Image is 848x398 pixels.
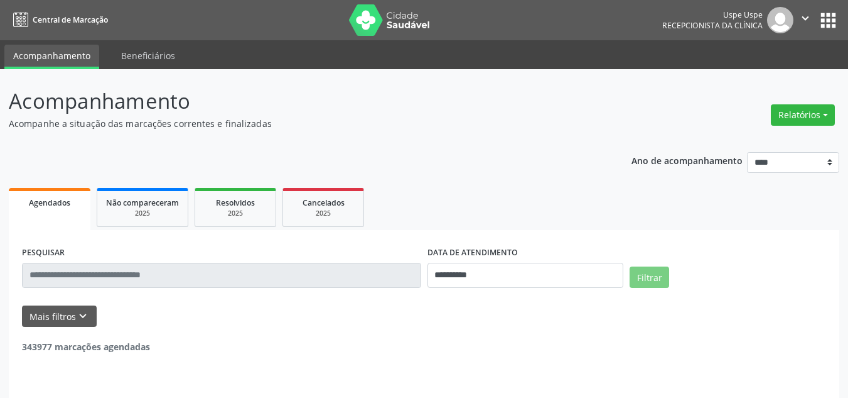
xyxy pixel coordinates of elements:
[106,197,179,208] span: Não compareceram
[9,117,590,130] p: Acompanhe a situação das marcações correntes e finalizadas
[22,243,65,263] label: PESQUISAR
[9,86,590,117] p: Acompanhamento
[22,306,97,328] button: Mais filtroskeyboard_arrow_down
[630,267,669,288] button: Filtrar
[204,209,267,218] div: 2025
[29,197,70,208] span: Agendados
[216,197,255,208] span: Resolvidos
[76,309,90,323] i: keyboard_arrow_down
[112,45,184,67] a: Beneficiários
[9,9,108,30] a: Central de Marcação
[817,9,839,31] button: apps
[662,20,763,31] span: Recepcionista da clínica
[662,9,763,20] div: Uspe Uspe
[292,209,355,218] div: 2025
[33,14,108,25] span: Central de Marcação
[427,243,518,263] label: DATA DE ATENDIMENTO
[4,45,99,69] a: Acompanhamento
[767,7,793,33] img: img
[798,11,812,25] i: 
[793,7,817,33] button: 
[303,197,345,208] span: Cancelados
[771,104,835,126] button: Relatórios
[106,209,179,218] div: 2025
[631,152,743,168] p: Ano de acompanhamento
[22,341,150,353] strong: 343977 marcações agendadas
